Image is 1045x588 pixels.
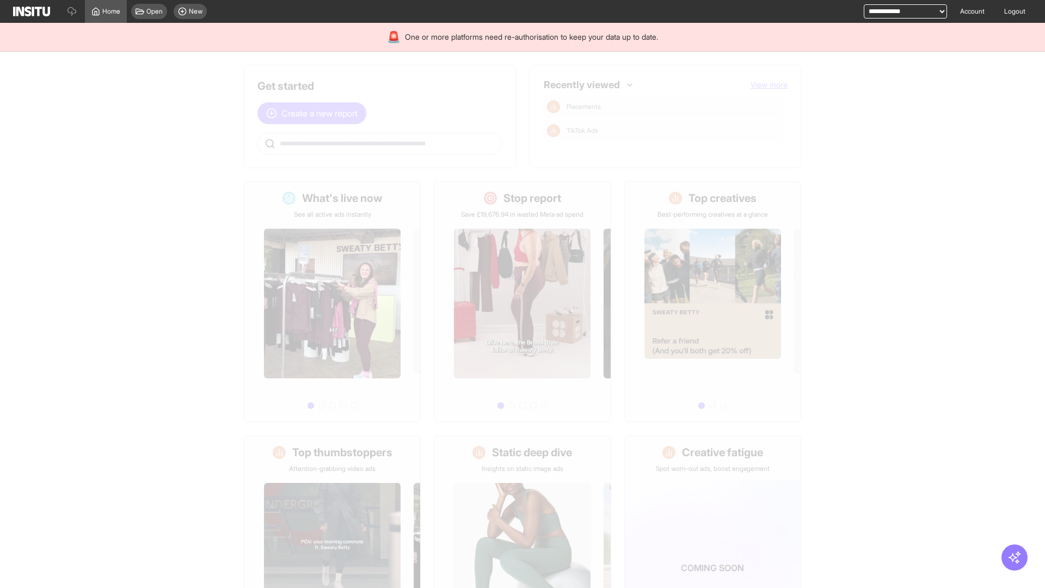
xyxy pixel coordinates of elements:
span: One or more platforms need re-authorisation to keep your data up to date. [405,32,658,42]
img: Logo [13,7,50,16]
span: New [189,7,202,16]
div: 🚨 [387,29,401,45]
span: Home [102,7,120,16]
span: Open [146,7,163,16]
